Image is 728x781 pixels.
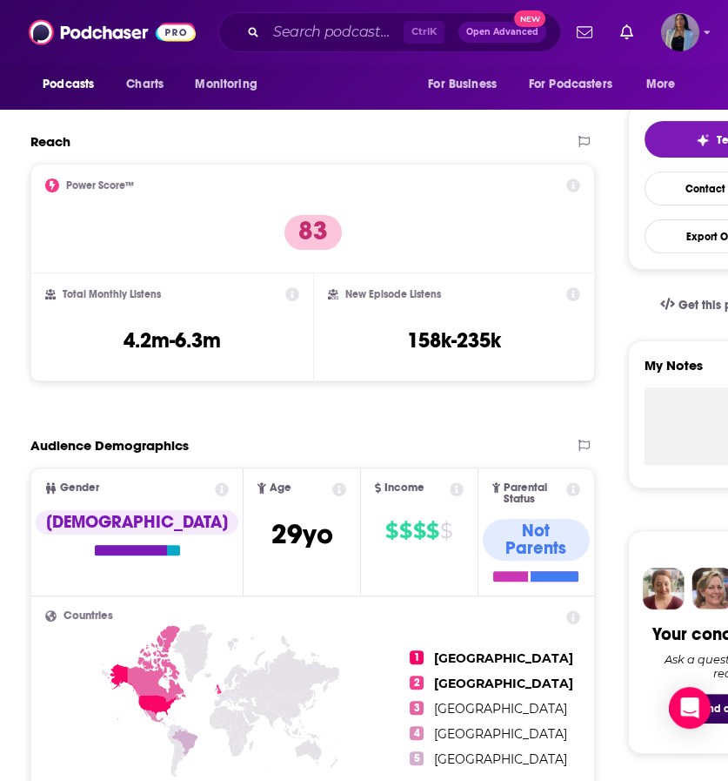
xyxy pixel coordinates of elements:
[30,68,117,101] button: open menu
[29,16,196,49] img: Podchaser - Follow, Share and Rate Podcasts
[218,12,561,52] div: Search podcasts, credits, & more...
[529,72,612,97] span: For Podcasters
[661,13,699,51] img: User Profile
[613,17,640,47] a: Show notifications dropdown
[407,327,500,353] h3: 158k-235k
[195,72,257,97] span: Monitoring
[115,68,174,101] a: Charts
[270,482,291,494] span: Age
[124,327,221,353] h3: 4.2m-6.3m
[466,28,538,37] span: Open Advanced
[410,650,424,664] span: 1
[30,437,189,454] h2: Audience Demographics
[416,68,518,101] button: open menu
[428,72,497,97] span: For Business
[458,22,546,43] button: Open AdvancedNew
[434,650,573,666] span: [GEOGRAPHIC_DATA]
[271,517,333,551] span: 29 yo
[643,568,685,609] img: Sydney Profile
[504,482,564,505] span: Parental Status
[385,517,397,545] span: $
[36,510,238,535] div: [DEMOGRAPHIC_DATA]
[661,13,699,51] span: Logged in as maria.pina
[634,68,698,101] button: open menu
[413,517,425,545] span: $
[63,610,113,622] span: Countries
[183,68,279,101] button: open menu
[410,676,424,690] span: 2
[384,482,424,494] span: Income
[410,751,424,765] span: 5
[669,687,711,729] div: Open Intercom Messenger
[426,517,438,545] span: $
[440,517,452,545] span: $
[30,133,70,150] h2: Reach
[518,68,638,101] button: open menu
[410,726,424,740] span: 4
[434,751,567,767] span: [GEOGRAPHIC_DATA]
[43,72,94,97] span: Podcasts
[570,17,599,47] a: Show notifications dropdown
[63,288,161,300] h2: Total Monthly Listens
[399,517,411,545] span: $
[434,726,567,742] span: [GEOGRAPHIC_DATA]
[661,13,699,51] button: Show profile menu
[60,482,99,494] span: Gender
[483,519,591,561] div: Not Parents
[284,215,342,250] p: 83
[696,133,710,147] img: tell me why sparkle
[126,72,164,97] span: Charts
[514,10,545,27] span: New
[434,676,573,691] span: [GEOGRAPHIC_DATA]
[345,288,441,300] h2: New Episode Listens
[404,21,444,44] span: Ctrl K
[410,701,424,715] span: 3
[66,179,134,192] h2: Power Score™
[434,701,567,717] span: [GEOGRAPHIC_DATA]
[646,72,676,97] span: More
[266,18,404,46] input: Search podcasts, credits, & more...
